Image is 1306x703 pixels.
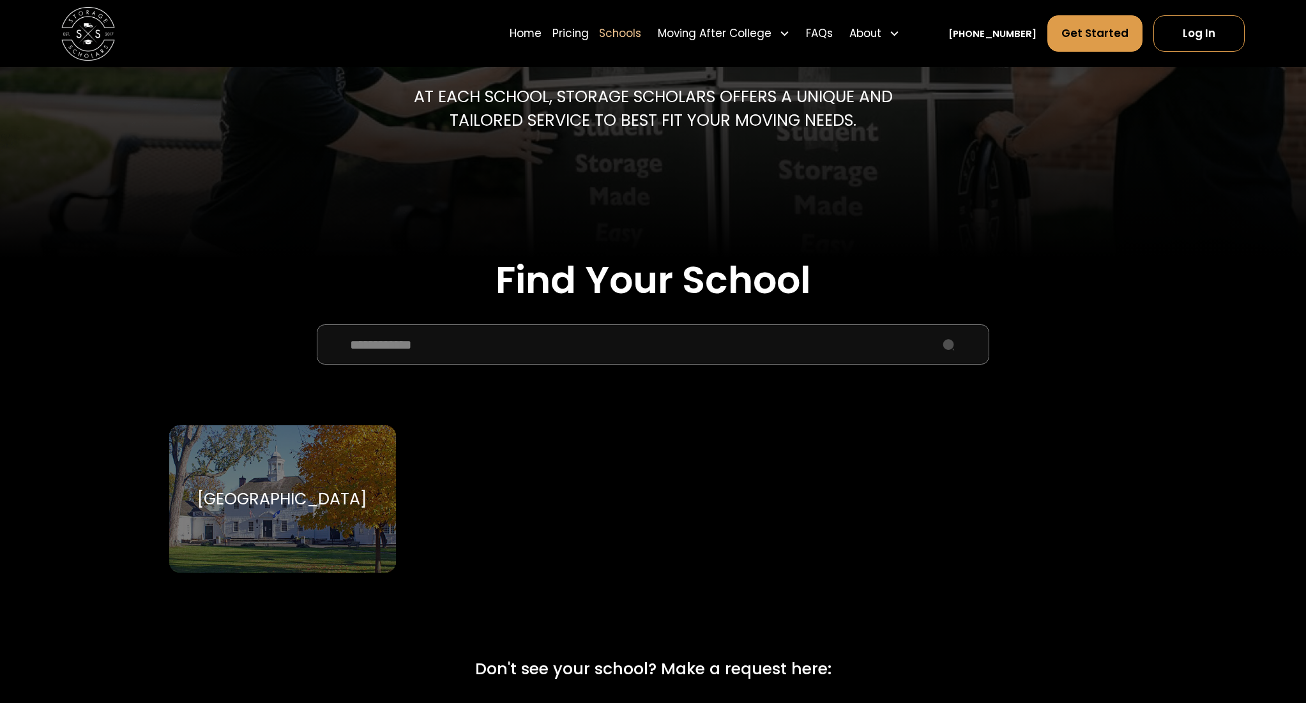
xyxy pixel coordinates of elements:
div: Don't see your school? Make a request here: [475,657,831,681]
a: Pricing [552,15,589,52]
a: Go to selected school [169,425,396,573]
a: Schools [599,15,641,52]
a: FAQs [806,15,833,52]
form: School Select Form [169,324,1137,605]
a: Log In [1153,15,1245,52]
a: [PHONE_NUMBER] [948,27,1036,41]
a: Get Started [1047,15,1143,52]
a: Home [510,15,542,52]
div: About [844,15,905,52]
div: Moving After College [652,15,795,52]
div: [GEOGRAPHIC_DATA] [197,489,367,510]
img: Storage Scholars main logo [61,7,115,61]
p: At each school, storage scholars offers a unique and tailored service to best fit your Moving needs. [408,85,899,133]
h2: Find Your School [169,258,1137,303]
div: About [849,26,881,42]
div: Moving After College [658,26,771,42]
